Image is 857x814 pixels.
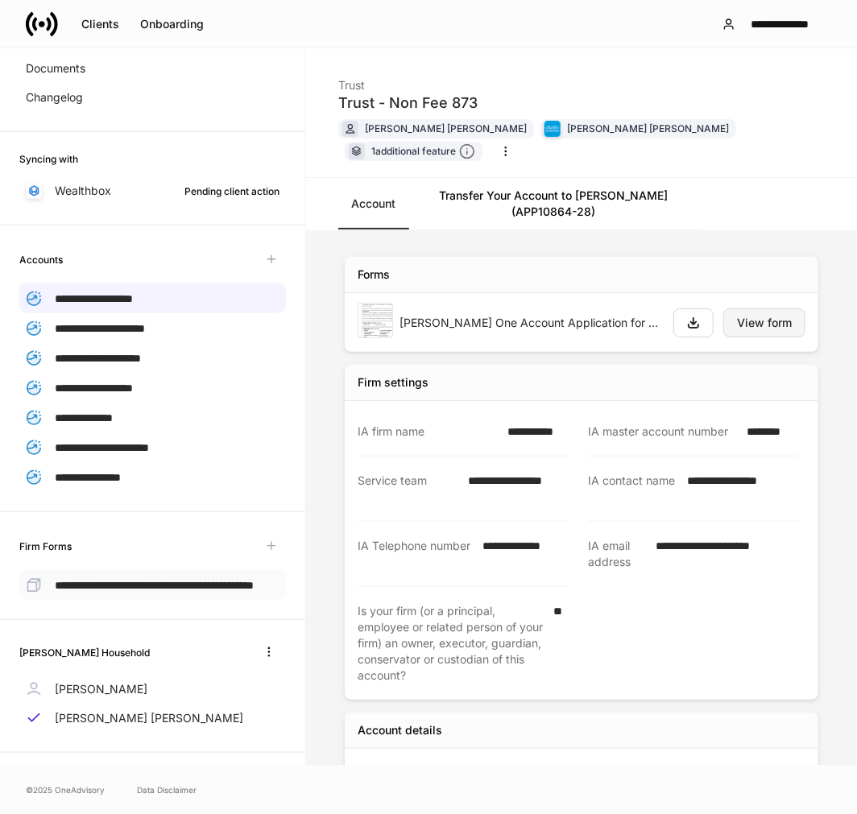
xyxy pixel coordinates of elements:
[26,60,85,76] p: Documents
[257,245,286,274] span: Unavailable with outstanding requests for information
[338,68,478,93] div: Trust
[55,710,243,726] p: [PERSON_NAME] [PERSON_NAME]
[19,252,63,267] h6: Accounts
[358,424,498,440] div: IA firm name
[338,178,408,229] a: Account
[140,19,204,30] div: Onboarding
[26,89,83,105] p: Changelog
[19,176,286,205] a: WealthboxPending client action
[19,539,72,554] h6: Firm Forms
[26,783,105,796] span: © 2025 OneAdvisory
[723,308,805,337] button: View form
[19,675,286,704] a: [PERSON_NAME]
[358,473,458,505] div: Service team
[19,54,286,83] a: Documents
[358,267,390,283] div: Forms
[544,121,561,137] img: charles-schwab-BFYFdbvS.png
[588,538,647,571] div: IA email address
[588,424,738,440] div: IA master account number
[358,603,544,684] div: Is your firm (or a principal, employee or related person of your firm) an owner, executor, guardi...
[137,783,197,796] a: Data Disclaimer
[19,83,286,112] a: Changelog
[55,681,147,697] p: [PERSON_NAME]
[71,11,130,37] button: Clients
[257,531,286,560] span: Unavailable with outstanding requests for information
[408,178,698,229] a: Transfer Your Account to [PERSON_NAME] (APP10864-28)
[371,143,475,160] div: 1 additional feature
[588,473,677,505] div: IA contact name
[338,93,478,113] div: Trust - Non Fee 873
[184,184,279,199] div: Pending client action
[358,538,473,570] div: IA Telephone number
[365,121,527,136] div: [PERSON_NAME] [PERSON_NAME]
[55,183,111,199] p: Wealthbox
[81,19,119,30] div: Clients
[19,645,150,660] h6: [PERSON_NAME] Household
[400,315,660,331] div: [PERSON_NAME] One Account Application for Trust Accounts (APP35101-21)
[358,374,428,390] div: Firm settings
[567,121,729,136] div: [PERSON_NAME] [PERSON_NAME]
[737,317,792,328] div: View form
[19,704,286,733] a: [PERSON_NAME] [PERSON_NAME]
[358,722,442,738] div: Account details
[19,151,78,167] h6: Syncing with
[130,11,214,37] button: Onboarding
